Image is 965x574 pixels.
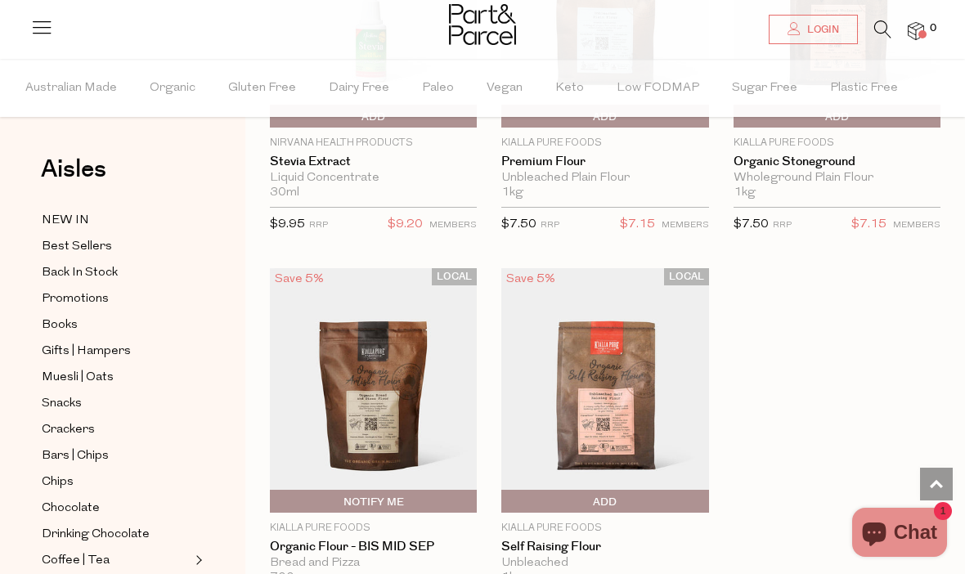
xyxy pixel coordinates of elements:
p: Nirvana Health Products [270,136,477,150]
a: Best Sellers [42,236,191,257]
button: Expand/Collapse Coffee | Tea [191,550,203,570]
span: LOCAL [432,268,477,285]
a: Drinking Chocolate [42,524,191,545]
small: RRP [541,221,559,230]
span: Chocolate [42,499,100,518]
a: 0 [908,22,924,39]
span: Best Sellers [42,237,112,257]
span: Dairy Free [329,60,389,117]
span: Promotions [42,289,109,309]
div: Save 5% [501,268,560,290]
a: Chips [42,472,191,492]
a: Organic Flour - BIS MID SEP [270,540,477,554]
small: MEMBERS [662,221,709,230]
img: Organic Flour - BIS MID SEP [270,268,477,513]
span: Australian Made [25,60,117,117]
p: Kialla Pure Foods [270,521,477,536]
span: Plastic Free [830,60,898,117]
span: Low FODMAP [617,60,699,117]
span: Coffee | Tea [42,551,110,571]
a: Crackers [42,419,191,440]
a: Chocolate [42,498,191,518]
span: Vegan [487,60,523,117]
span: Bars | Chips [42,446,109,466]
span: Organic [150,60,195,117]
a: Muesli | Oats [42,367,191,388]
small: MEMBERS [893,221,940,230]
button: Add To Parcel [501,490,708,513]
span: 1kg [501,186,523,200]
span: 1kg [734,186,756,200]
span: $7.50 [734,218,769,231]
a: Back In Stock [42,262,191,283]
button: Notify Me [270,490,477,513]
span: $9.95 [270,218,305,231]
a: Self Raising Flour [501,540,708,554]
span: Sugar Free [732,60,797,117]
div: Unbleached Plain Flour [501,171,708,186]
a: NEW IN [42,210,191,231]
span: Muesli | Oats [42,368,114,388]
p: Kialla Pure Foods [734,136,940,150]
span: Crackers [42,420,95,440]
a: Bars | Chips [42,446,191,466]
span: $7.15 [851,214,886,235]
span: Gifts | Hampers [42,342,131,361]
div: Liquid Concentrate [270,171,477,186]
div: Wholeground Plain Flour [734,171,940,186]
span: $7.50 [501,218,536,231]
span: NEW IN [42,211,89,231]
span: Drinking Chocolate [42,525,150,545]
span: Keto [555,60,584,117]
span: 0 [926,21,940,36]
span: $9.20 [388,214,423,235]
span: Gluten Free [228,60,296,117]
small: MEMBERS [429,221,477,230]
a: Gifts | Hampers [42,341,191,361]
span: Back In Stock [42,263,118,283]
a: Promotions [42,289,191,309]
span: $7.15 [620,214,655,235]
span: Chips [42,473,74,492]
span: Books [42,316,78,335]
inbox-online-store-chat: Shopify online store chat [847,508,952,561]
a: Aisles [41,157,106,198]
span: Aisles [41,151,106,187]
small: RRP [309,221,328,230]
span: Snacks [42,394,82,414]
a: Snacks [42,393,191,414]
a: Login [769,15,858,44]
a: Books [42,315,191,335]
a: Organic Stoneground [734,155,940,169]
img: Self Raising Flour [501,268,708,513]
span: 30ml [270,186,299,200]
img: Part&Parcel [449,4,516,45]
div: Save 5% [270,268,329,290]
div: Bread and Pizza [270,556,477,571]
span: Paleo [422,60,454,117]
div: Unbleached [501,556,708,571]
a: Stevia Extract [270,155,477,169]
p: Kialla Pure Foods [501,136,708,150]
span: Login [803,23,839,37]
p: Kialla Pure Foods [501,521,708,536]
a: Coffee | Tea [42,550,191,571]
span: LOCAL [664,268,709,285]
a: Premium Flour [501,155,708,169]
small: RRP [773,221,792,230]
